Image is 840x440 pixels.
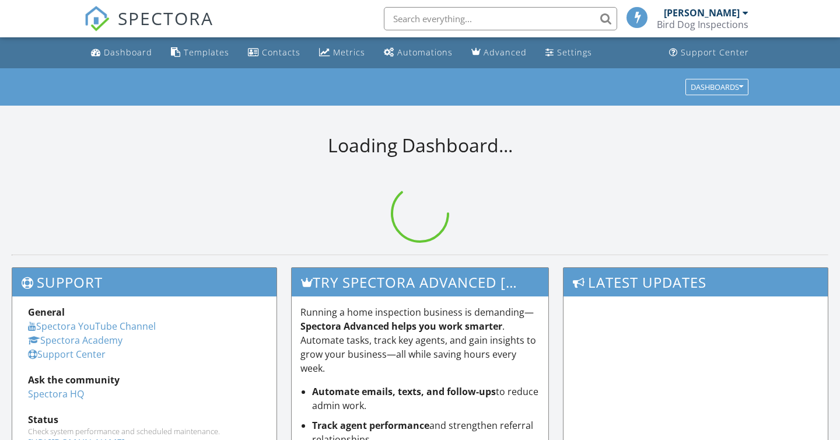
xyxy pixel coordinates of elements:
[685,79,748,95] button: Dashboards
[28,387,84,400] a: Spectora HQ
[681,47,749,58] div: Support Center
[384,7,617,30] input: Search everything...
[28,334,123,347] a: Spectora Academy
[657,19,748,30] div: Bird Dog Inspections
[300,320,502,333] strong: Spectora Advanced helps you work smarter
[86,42,157,64] a: Dashboard
[118,6,213,30] span: SPECTORA
[300,305,540,375] p: Running a home inspection business is demanding— . Automate tasks, track key agents, and gain ins...
[28,320,156,333] a: Spectora YouTube Channel
[28,427,261,436] div: Check system performance and scheduled maintenance.
[12,268,276,296] h3: Support
[397,47,453,58] div: Automations
[292,268,549,296] h3: Try spectora advanced [DATE]
[84,16,213,40] a: SPECTORA
[484,47,527,58] div: Advanced
[28,306,65,319] strong: General
[563,268,828,296] h3: Latest Updates
[333,47,365,58] div: Metrics
[184,47,229,58] div: Templates
[664,7,740,19] div: [PERSON_NAME]
[314,42,370,64] a: Metrics
[262,47,300,58] div: Contacts
[166,42,234,64] a: Templates
[664,42,754,64] a: Support Center
[541,42,597,64] a: Settings
[312,419,429,432] strong: Track agent performance
[28,413,261,427] div: Status
[104,47,152,58] div: Dashboard
[28,373,261,387] div: Ask the community
[84,6,110,32] img: The Best Home Inspection Software - Spectora
[467,42,531,64] a: Advanced
[28,348,106,361] a: Support Center
[691,83,743,91] div: Dashboards
[312,385,540,413] li: to reduce admin work.
[312,385,496,398] strong: Automate emails, texts, and follow-ups
[557,47,592,58] div: Settings
[243,42,305,64] a: Contacts
[379,42,457,64] a: Automations (Basic)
